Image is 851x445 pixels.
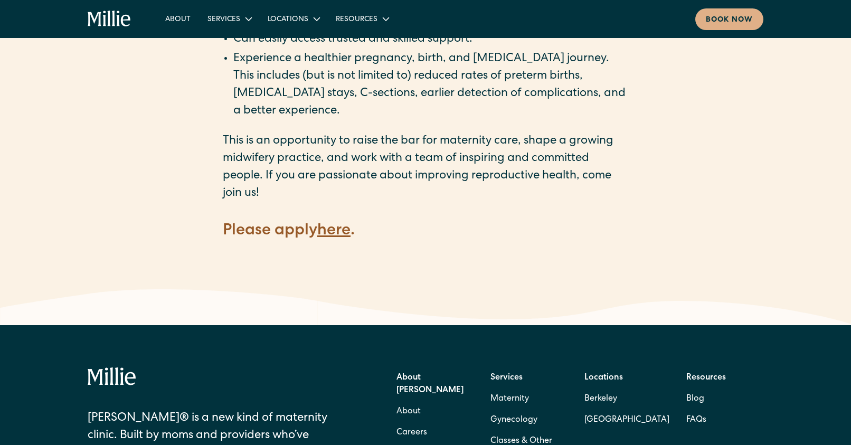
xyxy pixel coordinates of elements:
[223,223,317,239] strong: Please apply
[584,374,623,382] strong: Locations
[490,410,537,431] a: Gynecology
[351,223,355,239] strong: .
[199,10,259,27] div: Services
[223,133,628,203] p: This is an opportunity to raise the bar for maternity care, shape a growing midwifery practice, a...
[396,401,421,422] a: About
[706,15,753,26] div: Book now
[88,11,131,27] a: home
[223,242,628,260] p: ‍
[233,51,628,120] li: Experience a healthier pregnancy, birth, and [MEDICAL_DATA] journey. This includes (but is not li...
[686,389,704,410] a: Blog
[268,14,308,25] div: Locations
[327,10,396,27] div: Resources
[207,14,240,25] div: Services
[233,31,628,49] li: Can easily access trusted and skilled support.
[490,389,529,410] a: Maternity
[490,374,523,382] strong: Services
[396,422,427,443] a: Careers
[584,389,669,410] a: Berkeley
[223,203,628,220] p: ‍
[686,410,706,431] a: FAQs
[584,410,669,431] a: [GEOGRAPHIC_DATA]
[259,10,327,27] div: Locations
[317,223,351,239] a: here
[336,14,377,25] div: Resources
[157,10,199,27] a: About
[396,374,464,395] strong: About [PERSON_NAME]
[686,374,726,382] strong: Resources
[695,8,763,30] a: Book now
